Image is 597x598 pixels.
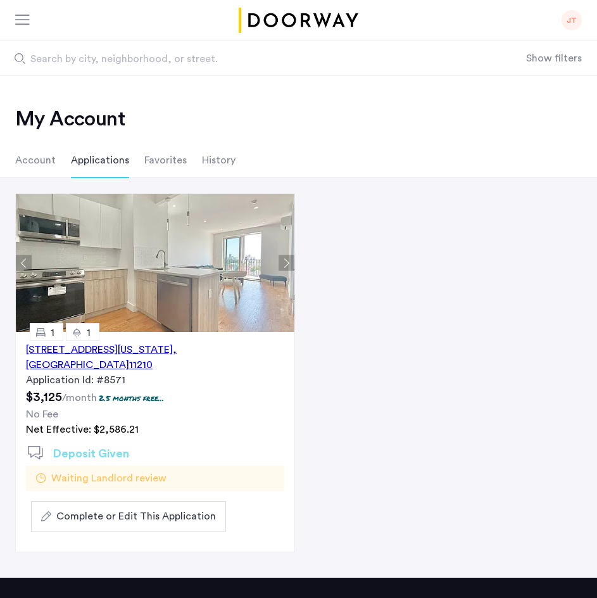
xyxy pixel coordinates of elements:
h2: Deposit Given [53,445,129,462]
div: JT [562,10,582,30]
li: Applications [71,143,129,178]
span: No Fee [26,409,58,419]
button: button [31,501,226,531]
img: Apartment photo [16,194,299,332]
li: Favorites [144,143,187,178]
iframe: chat widget [544,547,584,585]
li: Account [15,143,56,178]
button: Show or hide filters [526,51,582,66]
span: 1 [87,328,91,338]
span: Net Effective: $2,586.21 [26,424,139,435]
button: Previous apartment [16,255,32,271]
a: Cazamio logo [237,8,361,33]
span: $3,125 [26,391,62,404]
li: History [202,143,236,178]
img: logo [237,8,361,33]
p: 2.5 months free... [99,393,164,404]
div: Application Id: #8571 [26,372,284,388]
button: Next apartment [279,255,294,271]
div: [STREET_ADDRESS][US_STATE] 11210 [26,342,284,372]
h2: My Account [15,106,582,132]
span: Search by city, neighborhood, or street. [30,51,451,67]
span: 1 [51,328,54,338]
span: Complete or Edit This Application [56,509,216,524]
sub: /month [62,393,97,403]
span: Waiting Landlord review [51,471,167,486]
